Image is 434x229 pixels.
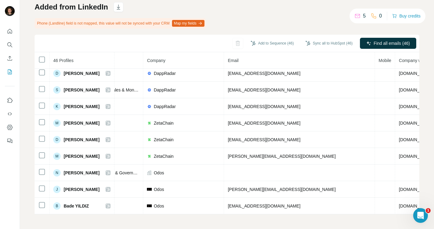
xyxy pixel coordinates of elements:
div: K [53,103,61,110]
span: [PERSON_NAME] [64,70,99,76]
span: [PERSON_NAME] [64,170,99,176]
span: Company website [399,58,433,63]
img: company-logo [147,104,152,109]
span: [DOMAIN_NAME] [399,154,433,159]
span: [DOMAIN_NAME] [399,71,433,76]
div: J [53,186,61,193]
span: [DOMAIN_NAME] [399,204,433,208]
p: 0 [379,12,382,20]
img: Avatar [5,6,15,16]
span: [PERSON_NAME] [64,137,99,143]
span: [PERSON_NAME] [64,153,99,159]
button: Dashboard [5,122,15,133]
span: [PERSON_NAME][EMAIL_ADDRESS][DOMAIN_NAME] [228,154,335,159]
button: Add to Sequence (46) [246,39,298,48]
button: Use Surfe API [5,108,15,119]
div: Phone (Landline) field is not mapped, this value will not be synced with your CRM [35,18,206,29]
span: [PERSON_NAME][EMAIL_ADDRESS][DOMAIN_NAME] [228,187,335,192]
img: company-logo [147,154,152,159]
span: DappRadar [154,103,176,110]
span: [EMAIL_ADDRESS][DOMAIN_NAME] [228,204,300,208]
span: [DOMAIN_NAME] [399,104,433,109]
img: company-logo [147,87,152,92]
span: Odos [154,203,164,209]
span: [EMAIL_ADDRESS][DOMAIN_NAME] [228,104,300,109]
span: Odos [154,170,164,176]
button: Enrich CSV [5,53,15,64]
div: D [53,70,61,77]
span: [PERSON_NAME] [64,103,99,110]
span: [EMAIL_ADDRESS][DOMAIN_NAME] [228,137,300,142]
span: 1 [426,208,431,213]
span: [PERSON_NAME] [64,87,99,93]
button: Sync all to HubSpot (46) [301,39,357,48]
button: My lists [5,66,15,77]
div: M [53,153,61,160]
span: [EMAIL_ADDRESS][DOMAIN_NAME] [228,121,300,126]
iframe: Intercom live chat [413,208,428,223]
span: Odos [154,186,164,192]
div: D [53,136,61,143]
div: M [53,119,61,127]
h1: Added from LinkedIn [35,2,108,12]
button: Quick start [5,26,15,37]
span: [DOMAIN_NAME] [399,137,433,142]
button: Map my fields [172,20,204,27]
span: DappRadar [154,70,176,76]
span: Bade YILDIZ [64,203,89,209]
span: [EMAIL_ADDRESS][DOMAIN_NAME] [228,87,300,92]
p: 5 [363,12,366,20]
span: [PERSON_NAME] [64,120,99,126]
img: company-logo [147,188,152,190]
button: Buy credits [392,12,421,20]
span: ZetaChain [154,153,174,159]
span: [EMAIL_ADDRESS][DOMAIN_NAME] [228,71,300,76]
span: Email [228,58,238,63]
img: company-logo [147,121,152,126]
span: Company [147,58,165,63]
span: ZetaChain [154,137,174,143]
span: [PERSON_NAME] [64,186,99,192]
div: S [53,86,61,94]
span: Mobile [379,58,391,63]
span: Find all emails (46) [374,40,410,46]
button: Search [5,39,15,50]
button: Use Surfe on LinkedIn [5,95,15,106]
img: company-logo [147,71,152,76]
span: ZetaChain [154,120,174,126]
span: [DOMAIN_NAME] [399,121,433,126]
button: Find all emails (46) [360,38,416,49]
img: company-logo [147,204,152,207]
span: [DOMAIN_NAME] [399,187,433,192]
img: company-logo [147,137,152,142]
span: 46 Profiles [53,58,73,63]
div: B [53,202,61,210]
button: Feedback [5,135,15,146]
span: DappRadar [154,87,176,93]
div: N [53,169,61,177]
span: [DOMAIN_NAME] [399,87,433,92]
